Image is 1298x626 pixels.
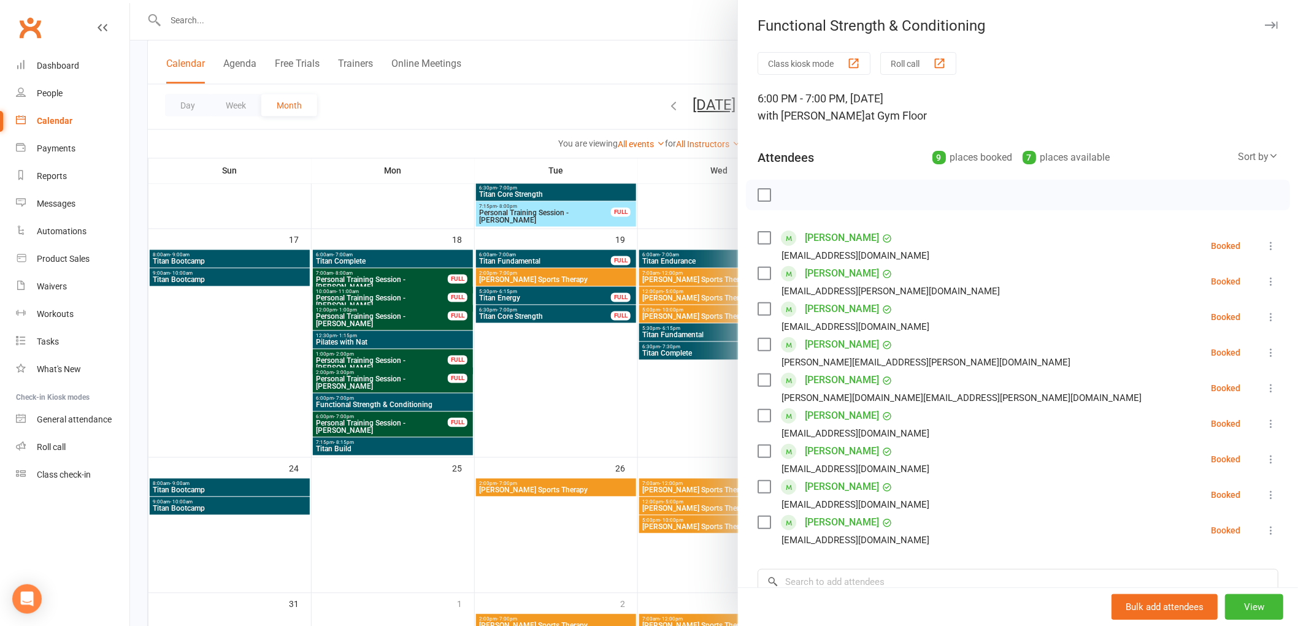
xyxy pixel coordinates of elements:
div: [EMAIL_ADDRESS][DOMAIN_NAME] [781,319,929,335]
div: Booked [1211,455,1240,464]
button: Bulk add attendees [1112,594,1218,620]
div: Class check-in [37,470,91,479]
div: Booked [1211,313,1240,321]
div: Booked [1211,277,1240,286]
div: Roll call [37,442,66,452]
a: Class kiosk mode [16,461,129,489]
a: [PERSON_NAME] [805,370,879,390]
div: Automations [37,226,86,236]
input: Search to add attendees [758,569,1278,595]
div: Messages [37,199,75,208]
div: Booked [1211,419,1240,428]
a: [PERSON_NAME] [805,264,879,283]
a: Tasks [16,328,129,356]
button: Roll call [880,52,956,75]
button: Class kiosk mode [758,52,870,75]
div: 6:00 PM - 7:00 PM, [DATE] [758,90,1278,124]
a: Reports [16,162,129,190]
div: Sort by [1238,149,1278,165]
div: Waivers [37,281,67,291]
a: General attendance kiosk mode [16,406,129,433]
div: 9 [932,151,946,164]
div: [EMAIL_ADDRESS][DOMAIN_NAME] [781,461,929,477]
a: What's New [16,356,129,383]
a: [PERSON_NAME] [805,406,879,426]
div: Calendar [37,116,72,126]
div: places booked [932,149,1013,166]
a: Waivers [16,273,129,300]
a: Clubworx [15,12,45,43]
div: [EMAIL_ADDRESS][DOMAIN_NAME] [781,248,929,264]
a: [PERSON_NAME] [805,513,879,532]
div: Product Sales [37,254,90,264]
a: Calendar [16,107,129,135]
div: [PERSON_NAME][EMAIL_ADDRESS][PERSON_NAME][DOMAIN_NAME] [781,354,1070,370]
div: [EMAIL_ADDRESS][DOMAIN_NAME] [781,532,929,548]
div: [PERSON_NAME][DOMAIN_NAME][EMAIL_ADDRESS][PERSON_NAME][DOMAIN_NAME] [781,390,1142,406]
div: Payments [37,143,75,153]
a: Messages [16,190,129,218]
div: Functional Strength & Conditioning [738,17,1298,34]
div: Booked [1211,242,1240,250]
span: with [PERSON_NAME] [758,109,865,122]
a: [PERSON_NAME] [805,441,879,461]
div: Booked [1211,384,1240,392]
a: [PERSON_NAME] [805,335,879,354]
a: Payments [16,135,129,162]
button: View [1225,594,1283,620]
a: [PERSON_NAME] [805,477,879,497]
a: Roll call [16,433,129,461]
div: Workouts [37,309,74,319]
div: Reports [37,171,67,181]
a: Product Sales [16,245,129,273]
a: Automations [16,218,129,245]
div: [EMAIL_ADDRESS][DOMAIN_NAME] [781,426,929,441]
div: places available [1023,149,1110,166]
span: at Gym Floor [865,109,927,122]
div: Dashboard [37,61,79,71]
div: Open Intercom Messenger [12,584,42,614]
div: Tasks [37,337,59,346]
div: What's New [37,364,81,374]
a: [PERSON_NAME] [805,299,879,319]
div: General attendance [37,414,112,424]
div: Booked [1211,348,1240,357]
div: [EMAIL_ADDRESS][PERSON_NAME][DOMAIN_NAME] [781,283,1000,299]
div: Booked [1211,490,1240,499]
div: People [37,88,63,98]
a: Dashboard [16,52,129,80]
a: Workouts [16,300,129,328]
div: Booked [1211,526,1240,535]
a: [PERSON_NAME] [805,228,879,248]
div: [EMAIL_ADDRESS][DOMAIN_NAME] [781,497,929,513]
a: People [16,80,129,107]
div: Attendees [758,149,814,166]
div: 7 [1023,151,1036,164]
